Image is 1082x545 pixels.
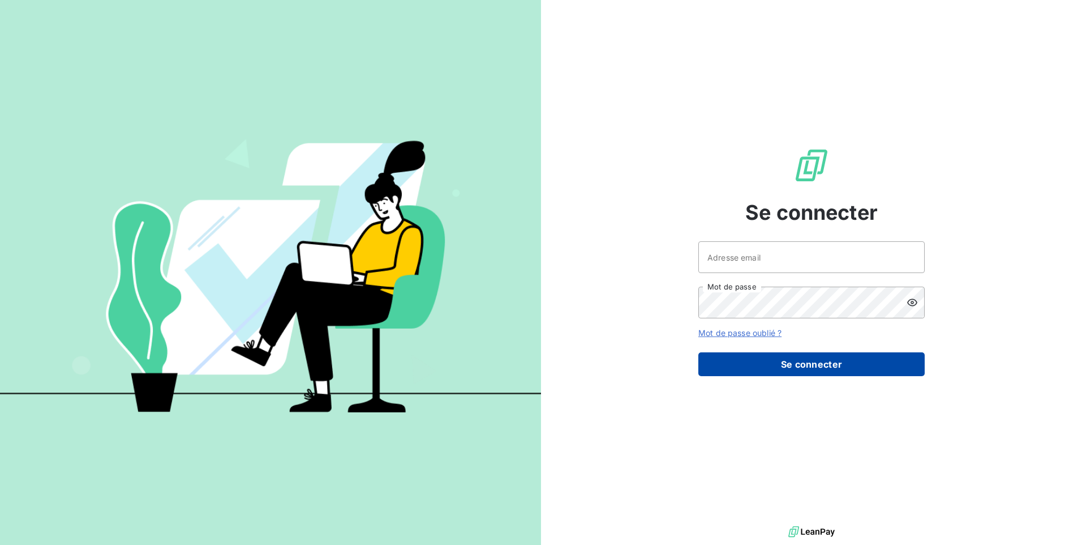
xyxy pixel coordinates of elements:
[698,241,925,273] input: placeholder
[793,147,830,184] img: Logo LeanPay
[788,523,835,540] img: logo
[698,352,925,376] button: Se connecter
[745,197,878,228] span: Se connecter
[698,328,782,338] a: Mot de passe oublié ?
